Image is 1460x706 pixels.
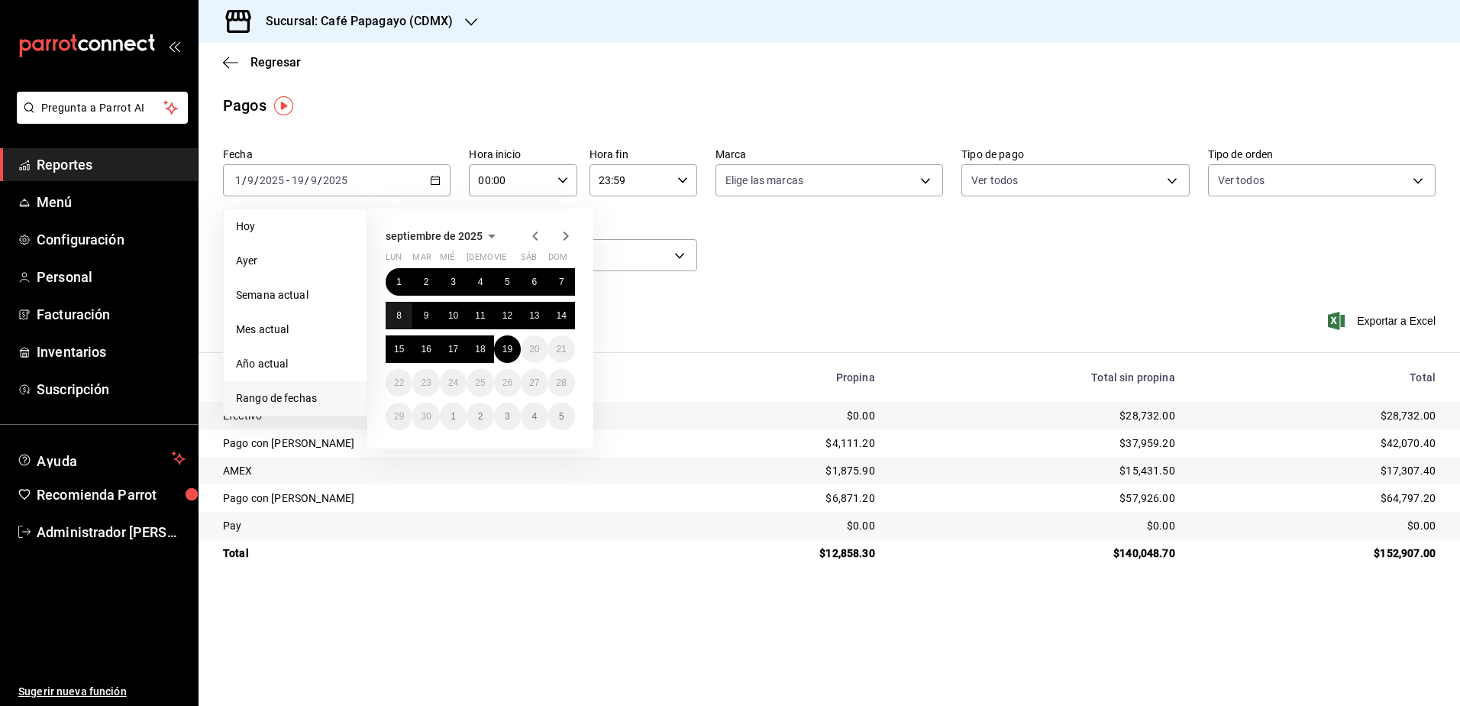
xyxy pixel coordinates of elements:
div: $4,111.20 [678,436,875,451]
input: -- [310,174,318,186]
abbr: 20 de septiembre de 2025 [529,344,539,355]
img: Tooltip marker [274,96,293,115]
abbr: 13 de septiembre de 2025 [529,310,539,321]
span: / [305,174,309,186]
input: ---- [259,174,285,186]
abbr: 16 de septiembre de 2025 [421,344,431,355]
button: 7 de septiembre de 2025 [548,268,575,296]
button: 2 de octubre de 2025 [467,403,493,430]
abbr: 2 de septiembre de 2025 [424,277,429,287]
span: Regresar [250,55,301,70]
abbr: miércoles [440,252,454,268]
div: $37,959.20 [900,436,1175,451]
span: Facturación [37,304,186,325]
button: 2 de septiembre de 2025 [412,268,439,296]
div: Total sin propina [900,371,1175,384]
button: 4 de septiembre de 2025 [467,268,493,296]
div: Propina [678,371,875,384]
div: $42,070.40 [1200,436,1436,451]
button: 3 de septiembre de 2025 [440,268,467,296]
button: 1 de septiembre de 2025 [386,268,412,296]
abbr: 27 de septiembre de 2025 [529,377,539,388]
abbr: 9 de septiembre de 2025 [424,310,429,321]
button: 24 de septiembre de 2025 [440,369,467,397]
label: Tipo de pago [961,149,1189,160]
button: Pregunta a Parrot AI [17,92,188,124]
label: Hora fin [589,149,697,160]
div: $6,871.20 [678,491,875,506]
span: Semana actual [236,287,354,303]
abbr: 8 de septiembre de 2025 [396,310,402,321]
abbr: 6 de septiembre de 2025 [531,277,537,287]
abbr: jueves [467,252,557,268]
button: 8 de septiembre de 2025 [386,302,412,329]
abbr: 23 de septiembre de 2025 [421,377,431,388]
input: ---- [322,174,348,186]
div: Pago con [PERSON_NAME] [223,436,654,451]
button: 22 de septiembre de 2025 [386,369,412,397]
label: Marca [715,149,943,160]
abbr: 1 de septiembre de 2025 [396,277,402,287]
abbr: 1 de octubre de 2025 [451,411,456,422]
abbr: 5 de septiembre de 2025 [505,277,510,287]
div: Pagos [223,94,266,117]
abbr: 14 de septiembre de 2025 [557,310,567,321]
button: Regresar [223,55,301,70]
abbr: 2 de octubre de 2025 [478,411,483,422]
h3: Sucursal: Café Papagayo (CDMX) [254,12,453,31]
span: Reportes [37,154,186,175]
span: Administrador [PERSON_NAME] [37,522,186,542]
div: $0.00 [900,518,1175,533]
span: Ver todos [971,173,1018,188]
button: 25 de septiembre de 2025 [467,369,493,397]
div: $28,732.00 [900,408,1175,423]
span: septiembre de 2025 [386,230,483,242]
span: Ayer [236,253,354,269]
abbr: martes [412,252,431,268]
button: Exportar a Excel [1331,312,1436,330]
span: Recomienda Parrot [37,484,186,505]
span: Mes actual [236,322,354,338]
div: $152,907.00 [1200,546,1436,561]
abbr: 24 de septiembre de 2025 [448,377,458,388]
span: Ver todos [1218,173,1265,188]
abbr: sábado [521,252,537,268]
button: 10 de septiembre de 2025 [440,302,467,329]
abbr: 4 de septiembre de 2025 [478,277,483,287]
div: AMEX [223,463,654,478]
div: Total [223,546,654,561]
abbr: viernes [494,252,506,268]
abbr: 25 de septiembre de 2025 [475,377,485,388]
div: $0.00 [1200,518,1436,533]
span: Personal [37,267,186,287]
button: 13 de septiembre de 2025 [521,302,547,329]
button: 20 de septiembre de 2025 [521,335,547,363]
button: 5 de septiembre de 2025 [494,268,521,296]
abbr: 15 de septiembre de 2025 [394,344,404,355]
button: 16 de septiembre de 2025 [412,335,439,363]
div: Pay [223,518,654,533]
button: 12 de septiembre de 2025 [494,302,521,329]
div: $57,926.00 [900,491,1175,506]
span: / [318,174,322,186]
button: 6 de septiembre de 2025 [521,268,547,296]
button: 18 de septiembre de 2025 [467,335,493,363]
abbr: 12 de septiembre de 2025 [502,310,512,321]
button: 14 de septiembre de 2025 [548,302,575,329]
span: Pregunta a Parrot AI [41,100,164,116]
button: 26 de septiembre de 2025 [494,369,521,397]
div: $1,875.90 [678,463,875,478]
span: / [254,174,259,186]
button: 19 de septiembre de 2025 [494,335,521,363]
abbr: 19 de septiembre de 2025 [502,344,512,355]
abbr: 26 de septiembre de 2025 [502,377,512,388]
abbr: 4 de octubre de 2025 [531,411,537,422]
button: 23 de septiembre de 2025 [412,369,439,397]
button: 1 de octubre de 2025 [440,403,467,430]
button: septiembre de 2025 [386,227,501,245]
span: Rango de fechas [236,390,354,406]
abbr: 3 de octubre de 2025 [505,411,510,422]
span: Menú [37,192,186,212]
abbr: 21 de septiembre de 2025 [557,344,567,355]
